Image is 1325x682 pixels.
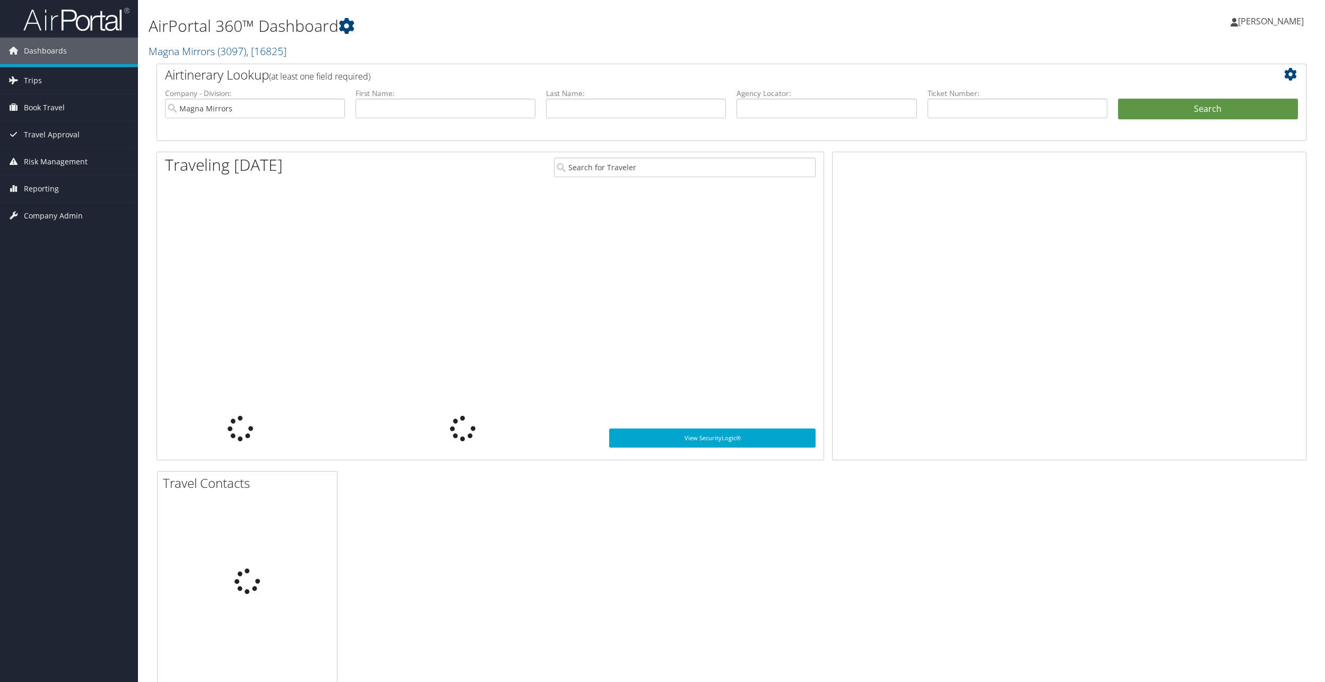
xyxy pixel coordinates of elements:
[24,203,83,229] span: Company Admin
[165,66,1202,84] h2: Airtinerary Lookup
[165,88,345,99] label: Company - Division:
[24,148,88,175] span: Risk Management
[149,15,926,37] h1: AirPortal 360™ Dashboard
[149,44,287,58] a: Magna Mirrors
[24,67,42,94] span: Trips
[165,154,283,176] h1: Traveling [DATE]
[1231,5,1314,37] a: [PERSON_NAME]
[246,44,287,58] span: , [ 16825 ]
[269,71,370,82] span: (at least one field required)
[546,88,726,99] label: Last Name:
[1238,15,1304,27] span: [PERSON_NAME]
[24,94,65,121] span: Book Travel
[24,38,67,64] span: Dashboards
[23,7,129,32] img: airportal-logo.png
[163,474,337,492] h2: Travel Contacts
[1118,99,1298,120] button: Search
[356,88,535,99] label: First Name:
[24,176,59,202] span: Reporting
[554,158,816,177] input: Search for Traveler
[24,121,80,148] span: Travel Approval
[609,429,816,448] a: View SecurityLogic®
[737,88,916,99] label: Agency Locator:
[928,88,1107,99] label: Ticket Number:
[218,44,246,58] span: ( 3097 )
